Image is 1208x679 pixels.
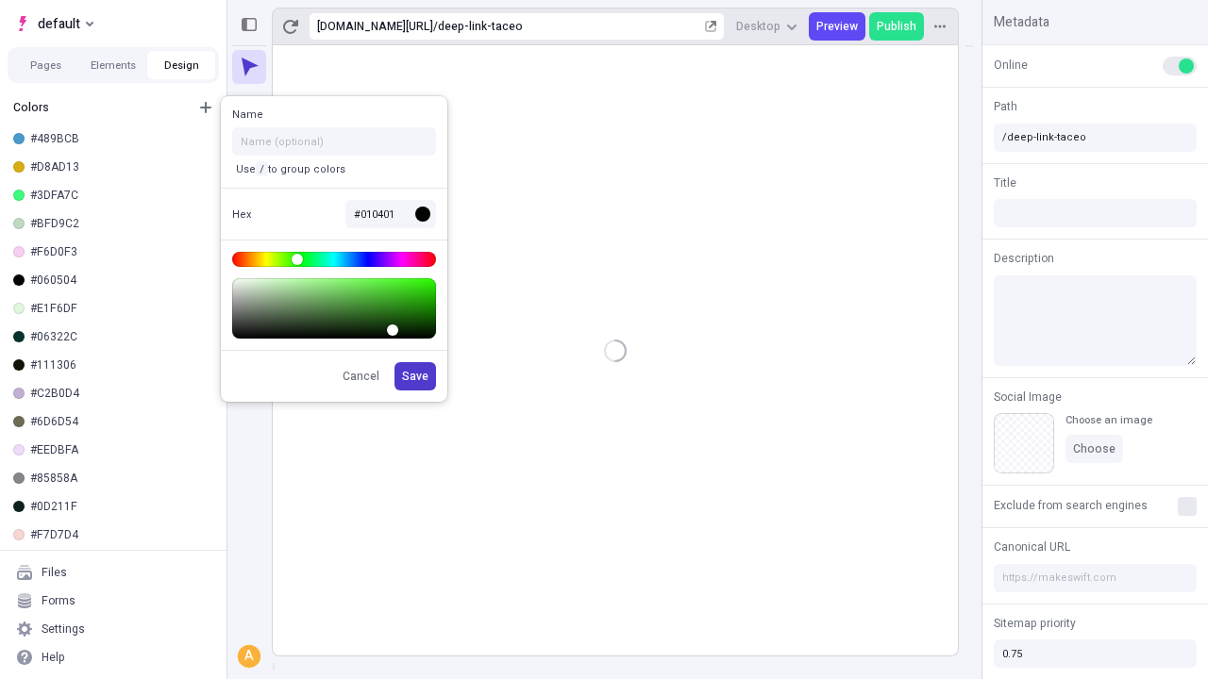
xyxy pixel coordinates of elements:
button: Desktop [729,12,805,41]
div: #85858A [30,471,211,486]
input: https://makeswift.com [994,564,1197,592]
span: Exclude from search engines [994,497,1148,514]
span: Social Image [994,389,1062,406]
div: Settings [42,621,85,637]
span: Online [994,57,1028,74]
div: #F6D0F3 [30,244,211,259]
span: Publish [877,19,916,34]
span: Choose [1073,441,1116,456]
span: Path [994,98,1017,115]
button: Elements [79,51,147,79]
div: #060504 [30,273,211,288]
div: Name [232,108,293,122]
span: Description [994,250,1054,267]
div: #F7D7D4 [30,527,211,542]
div: #3DFA7C [30,188,211,203]
button: Publish [869,12,924,41]
code: / [256,161,268,176]
div: [URL][DOMAIN_NAME] [317,19,433,34]
div: #06322C [30,329,211,344]
input: Name (optional) [232,127,436,156]
button: Save [394,362,436,390]
div: #C2B0D4 [30,386,211,401]
div: deep-link-taceo [438,19,701,34]
button: Preview [809,12,865,41]
div: Colors [13,100,187,115]
span: default [38,12,80,35]
div: #BFD9C2 [30,216,211,231]
button: Cancel [335,362,387,390]
button: Choose [1065,435,1123,463]
button: Pages [11,51,79,79]
span: Canonical URL [994,538,1070,555]
button: Design [147,51,215,79]
div: #D8AD13 [30,159,211,174]
div: Files [42,565,67,580]
div: #0D211F [30,499,211,514]
span: Cancel [343,369,379,384]
span: Title [994,174,1016,191]
span: Sitemap priority [994,615,1076,632]
div: #489BCB [30,131,211,146]
div: Hex [232,207,293,222]
div: / [433,19,438,34]
p: Use to group colors [232,161,349,176]
div: Forms [42,593,75,608]
span: Desktop [736,19,780,34]
div: #EEDBFA [30,442,211,457]
button: Select site [8,9,101,38]
div: #E1F6DF [30,301,211,316]
span: Preview [816,19,858,34]
div: A [240,647,259,666]
div: #111306 [30,357,211,373]
div: Choose an image [1065,413,1152,427]
span: Save [402,369,428,384]
div: Help [42,650,65,665]
div: #6D6D54 [30,414,211,429]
